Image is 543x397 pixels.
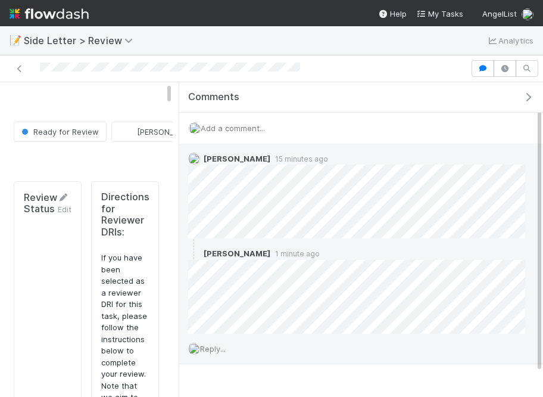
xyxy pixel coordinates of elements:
img: avatar_0b1dbcb8-f701-47e0-85bc-d79ccc0efe6c.png [522,8,533,20]
h5: Review Status [24,192,57,215]
span: Reply... [200,344,226,353]
a: Edit [57,193,71,214]
span: AngelList [482,9,517,18]
a: My Tasks [416,8,463,20]
img: avatar_0b1dbcb8-f701-47e0-85bc-d79ccc0efe6c.png [188,343,200,355]
span: 15 minutes ago [270,154,328,163]
span: [PERSON_NAME] [204,249,270,258]
h5: Directions for Reviewer DRIs: [101,191,149,238]
span: Comments [188,91,239,103]
img: logo-inverted-e16ddd16eac7371096b0.svg [10,4,89,24]
img: avatar_218ae7b5-dcd5-4ccc-b5d5-7cc00ae2934f.png [121,126,133,138]
span: 1 minute ago [270,249,320,258]
img: avatar_0b1dbcb8-f701-47e0-85bc-d79ccc0efe6c.png [188,153,200,165]
img: avatar_218ae7b5-dcd5-4ccc-b5d5-7cc00ae2934f.png [188,248,200,260]
span: [PERSON_NAME] [204,154,270,163]
a: Analytics [486,33,533,48]
span: Side Letter > Review [24,35,139,46]
span: 📝 [10,35,21,45]
img: avatar_0b1dbcb8-f701-47e0-85bc-d79ccc0efe6c.png [189,122,201,134]
button: [PERSON_NAME] [111,122,205,142]
span: [PERSON_NAME] [137,127,197,137]
span: My Tasks [416,9,463,18]
button: Ready for Review [14,122,107,142]
div: Help [378,8,407,20]
span: Ready for Review [19,127,99,137]
span: Add a comment... [201,123,265,133]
